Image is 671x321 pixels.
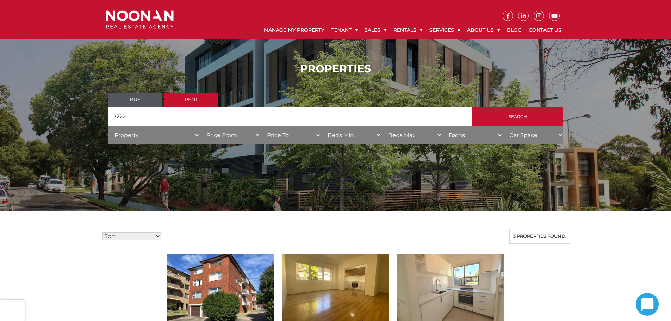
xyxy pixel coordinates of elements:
[108,62,563,75] h1: PROPERTIES
[260,21,328,39] a: Manage My Property
[328,21,361,39] a: Tenant
[472,107,563,126] input: Search
[390,21,426,39] a: Rentals
[164,93,218,107] a: Rent
[108,107,472,126] input: Search by suburb, postcode or area
[464,21,503,39] a: About Us
[102,232,161,240] select: Sort Listings
[426,21,464,39] a: Services
[361,21,390,39] a: Sales
[106,10,174,29] img: Noonan Real Estate Agency
[525,21,565,39] a: Contact Us
[108,93,162,107] a: Buy
[509,229,570,244] div: 3 properties found.
[503,21,525,39] a: Blog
